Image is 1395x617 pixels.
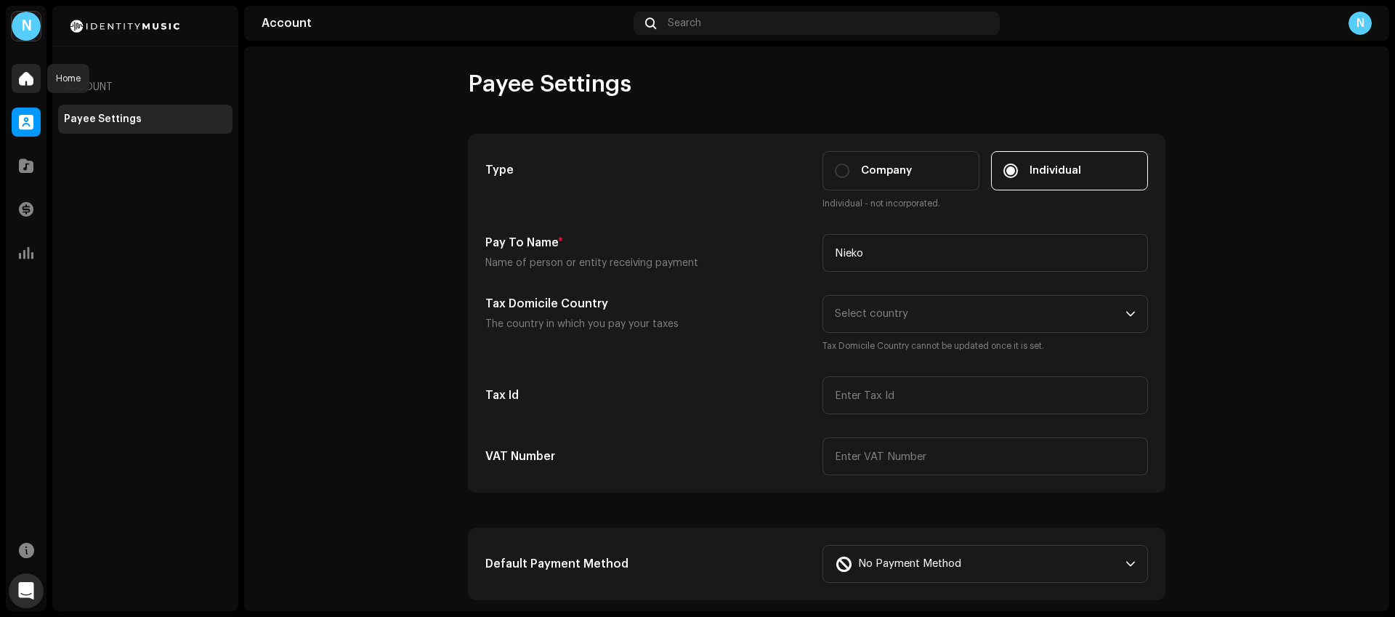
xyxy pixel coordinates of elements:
[9,573,44,608] div: Open Intercom Messenger
[668,17,701,29] span: Search
[822,339,1148,353] small: Tax Domicile Country cannot be updated once it is set.
[822,234,1148,272] input: Enter name
[12,12,41,41] div: N
[485,555,811,573] h5: Default Payment Method
[835,296,1125,332] span: Select country
[858,546,961,582] span: No Payment Method
[485,315,811,333] p: The country in which you pay your taxes
[485,254,811,272] p: Name of person or entity receiving payment
[1030,163,1081,179] span: Individual
[485,448,811,465] h5: VAT Number
[1125,296,1136,332] div: dropdown trigger
[822,376,1148,414] input: Enter Tax Id
[58,70,232,105] re-a-nav-header: Account
[822,196,1148,211] small: Individual - not incorporated.
[485,295,811,312] h5: Tax Domicile Country
[822,437,1148,475] input: Enter VAT Number
[835,308,908,319] span: Select country
[58,105,232,134] re-m-nav-item: Payee Settings
[262,17,628,29] div: Account
[485,161,811,179] h5: Type
[861,163,912,179] span: Company
[64,113,142,125] div: Payee Settings
[468,70,631,99] span: Payee Settings
[1348,12,1372,35] div: N
[485,234,811,251] h5: Pay To Name
[485,387,811,404] h5: Tax Id
[835,546,1125,582] span: No Payment Method
[1125,546,1136,582] div: dropdown trigger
